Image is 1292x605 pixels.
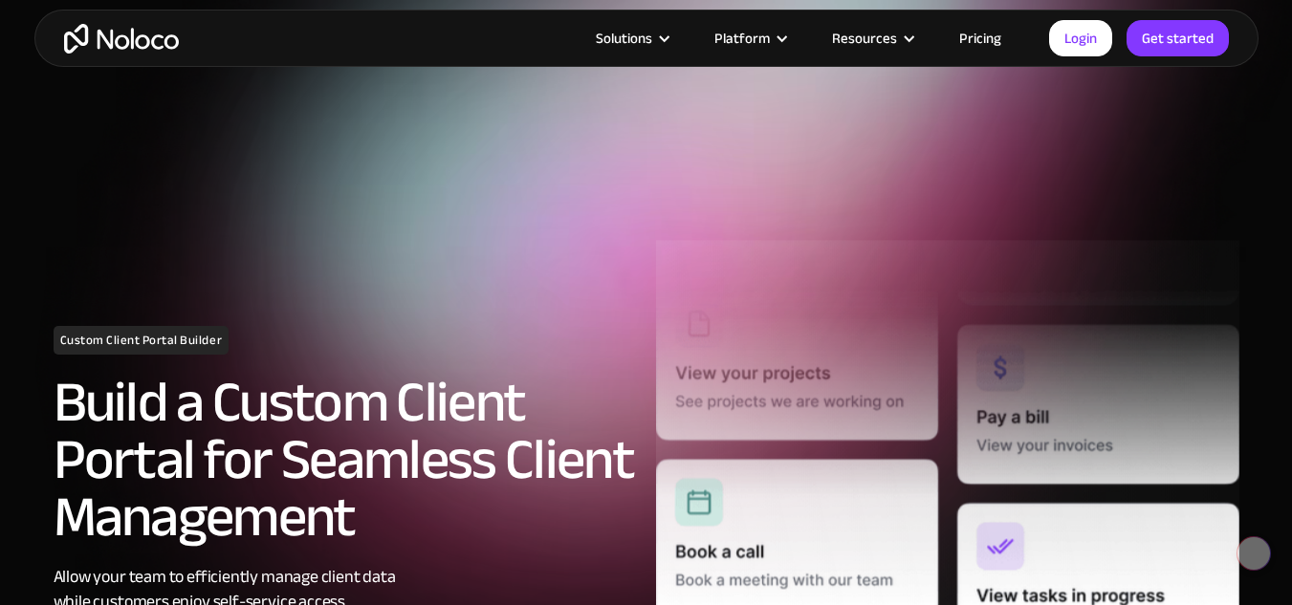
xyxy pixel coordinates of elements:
h1: Custom Client Portal Builder [54,326,230,355]
div: Platform [690,26,808,51]
a: Get started [1127,20,1229,56]
a: Pricing [935,26,1025,51]
a: home [64,24,179,54]
div: Resources [808,26,935,51]
a: Login [1049,20,1112,56]
div: Solutions [572,26,690,51]
div: Resources [832,26,897,51]
div: Solutions [596,26,652,51]
h2: Build a Custom Client Portal for Seamless Client Management [54,374,637,546]
div: Platform [714,26,770,51]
